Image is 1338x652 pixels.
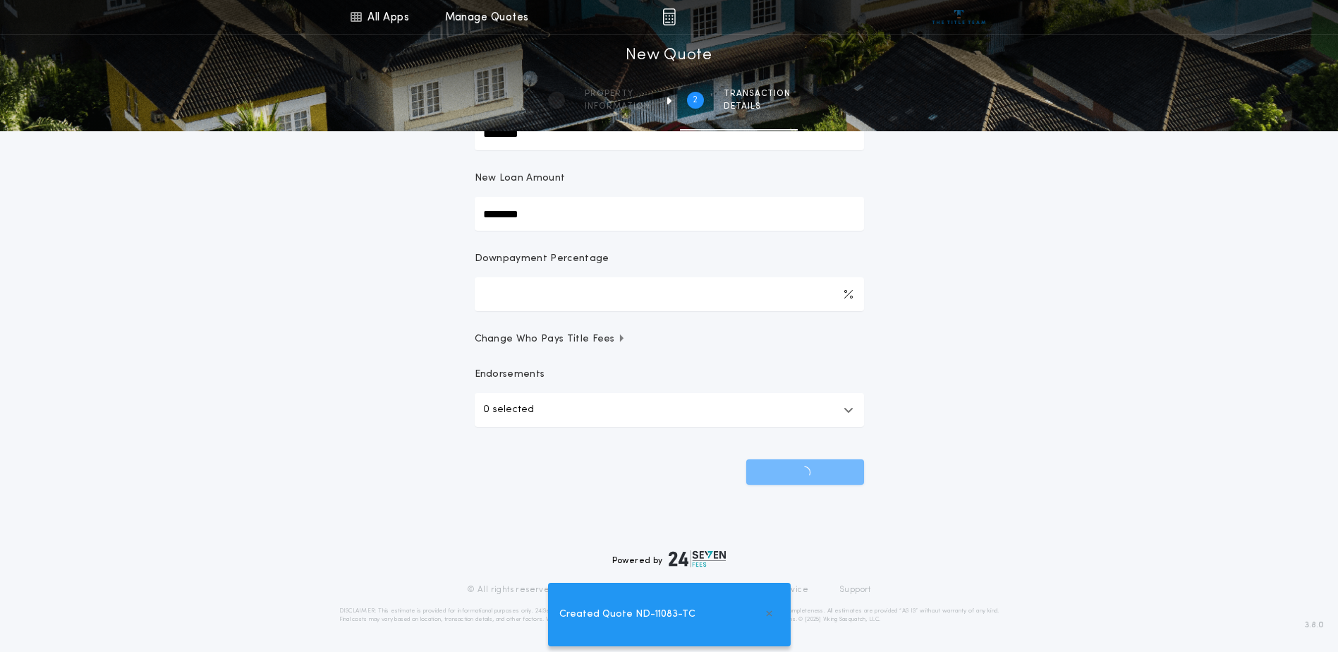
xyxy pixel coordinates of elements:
p: 0 selected [483,402,534,418]
span: Transaction [724,88,791,99]
span: details [724,101,791,112]
img: img [662,8,676,25]
h1: New Quote [626,44,712,67]
h2: 2 [693,95,698,106]
button: Change Who Pays Title Fees [475,332,864,346]
span: Property [585,88,650,99]
img: vs-icon [932,10,985,24]
span: information [585,101,650,112]
input: Downpayment Percentage [475,277,864,311]
p: New Loan Amount [475,171,566,186]
span: Change Who Pays Title Fees [475,332,626,346]
p: Endorsements [475,368,864,382]
img: logo [669,550,726,567]
button: 0 selected [475,393,864,427]
input: Sale Price [475,116,864,150]
div: Powered by [612,550,726,567]
input: New Loan Amount [475,197,864,231]
p: Downpayment Percentage [475,252,609,266]
span: Created Quote ND-11083-TC [559,607,695,622]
